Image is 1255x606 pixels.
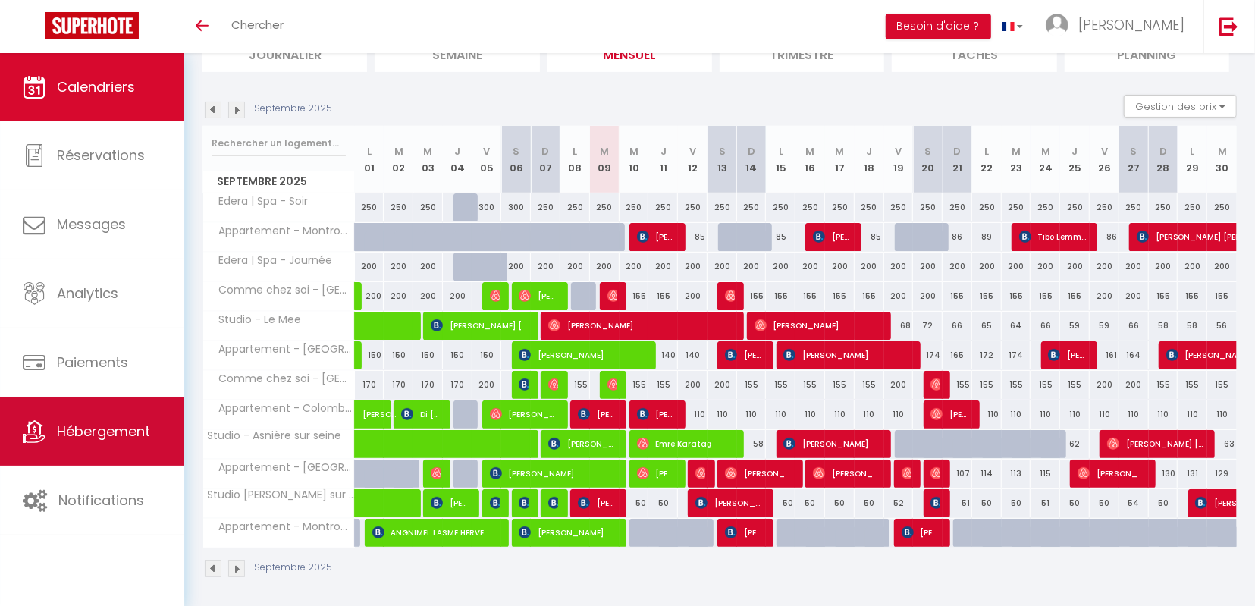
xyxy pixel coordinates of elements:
[206,400,357,417] span: Appartement - Colombes
[57,77,135,96] span: Calendriers
[913,126,943,193] th: 20
[930,459,940,488] span: [PERSON_NAME]
[972,312,1002,340] div: 65
[501,253,531,281] div: 200
[902,459,911,488] span: [PERSON_NAME]
[855,193,884,221] div: 250
[519,488,529,517] span: [PERSON_NAME]-Phelipot
[203,171,354,193] span: Septembre 2025
[620,282,649,310] div: 155
[795,193,825,221] div: 250
[930,400,970,429] span: [PERSON_NAME]
[855,371,884,399] div: 155
[648,126,678,193] th: 11
[1191,144,1195,159] abbr: L
[1090,193,1119,221] div: 250
[972,193,1002,221] div: 250
[943,253,972,281] div: 200
[1149,193,1178,221] div: 250
[648,371,678,399] div: 155
[1090,223,1119,251] div: 86
[972,371,1002,399] div: 155
[1002,341,1031,369] div: 174
[972,341,1002,369] div: 172
[1031,400,1060,429] div: 110
[206,193,312,210] span: Edera | Spa - Soir
[835,144,844,159] abbr: M
[590,126,620,193] th: 09
[902,518,941,547] span: [PERSON_NAME]
[490,488,500,517] span: Diangana Tv Reguy nanou
[1090,341,1119,369] div: 161
[678,253,708,281] div: 200
[678,126,708,193] th: 12
[637,459,676,488] span: [PERSON_NAME]
[590,193,620,221] div: 250
[766,223,795,251] div: 85
[1207,193,1237,221] div: 250
[1178,400,1207,429] div: 110
[431,488,470,517] span: [PERSON_NAME]
[1149,126,1178,193] th: 28
[766,282,795,310] div: 155
[401,400,441,429] span: Di [PERSON_NAME]
[413,253,443,281] div: 200
[648,282,678,310] div: 155
[560,371,590,399] div: 155
[766,371,795,399] div: 155
[560,126,590,193] th: 08
[1178,312,1207,340] div: 58
[375,35,539,72] li: Semaine
[1060,312,1090,340] div: 59
[206,371,357,388] span: Comme chez soi - [GEOGRAPHIC_DATA]
[1078,15,1184,34] span: [PERSON_NAME]
[1178,282,1207,310] div: 155
[913,341,943,369] div: 174
[766,126,795,193] th: 15
[1048,341,1087,369] span: [PERSON_NAME]
[1090,371,1119,399] div: 200
[629,144,638,159] abbr: M
[813,222,852,251] span: [PERSON_NAME]
[720,35,884,72] li: Trimestre
[206,253,337,269] span: Edera | Spa - Journée
[825,400,855,429] div: 110
[678,223,708,251] div: 85
[45,12,139,39] img: Super Booking
[490,459,618,488] span: [PERSON_NAME]
[620,253,649,281] div: 200
[737,253,767,281] div: 200
[1078,459,1147,488] span: [PERSON_NAME]
[825,371,855,399] div: 155
[884,282,914,310] div: 200
[548,488,558,517] span: [PERSON_NAME]
[1031,253,1060,281] div: 200
[886,14,991,39] button: Besoin d'aide ?
[943,223,972,251] div: 86
[372,518,500,547] span: ANGNIMEL LASME HERVE
[954,144,962,159] abbr: D
[1041,144,1050,159] abbr: M
[1119,253,1149,281] div: 200
[531,126,560,193] th: 07
[1131,144,1137,159] abbr: S
[825,193,855,221] div: 250
[472,371,502,399] div: 200
[519,281,558,310] span: [PERSON_NAME]
[1218,144,1227,159] abbr: M
[1149,253,1178,281] div: 200
[813,459,882,488] span: [PERSON_NAME]
[972,253,1002,281] div: 200
[924,144,931,159] abbr: S
[1090,253,1119,281] div: 200
[930,370,940,399] span: [PERSON_NAME]
[972,223,1002,251] div: 89
[547,35,712,72] li: Mensuel
[766,400,795,429] div: 110
[748,144,755,159] abbr: D
[206,341,357,358] span: Appartement - [GEOGRAPHIC_DATA] XVII
[795,282,825,310] div: 155
[1119,371,1149,399] div: 200
[484,144,491,159] abbr: V
[1178,193,1207,221] div: 250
